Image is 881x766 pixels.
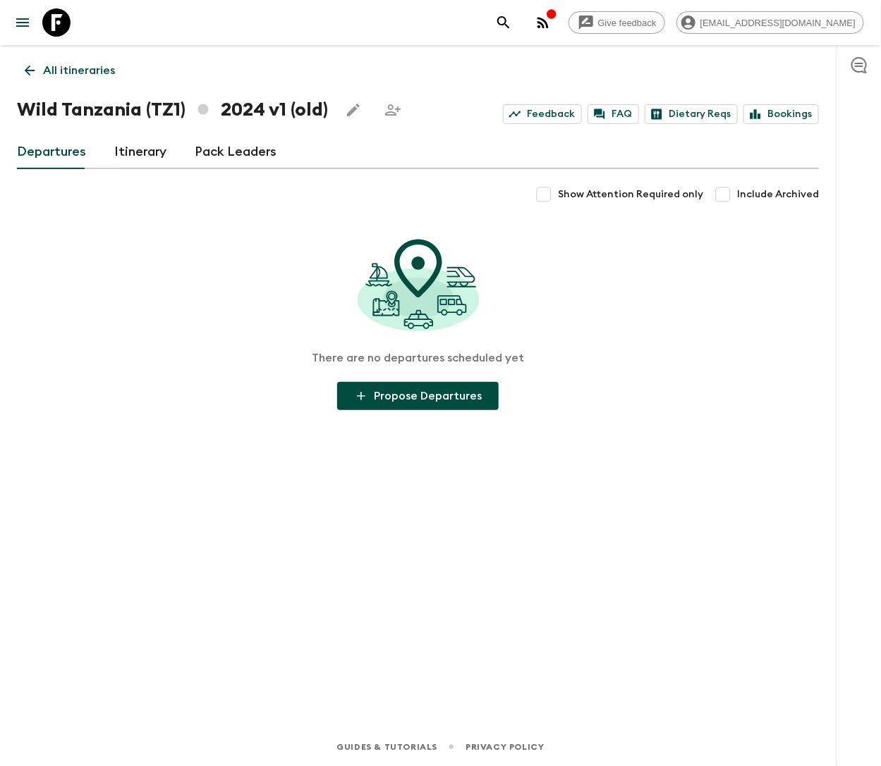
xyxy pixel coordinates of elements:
[558,187,703,202] span: Show Attention Required only
[379,96,407,124] span: Share this itinerary
[8,8,37,37] button: menu
[693,18,863,28] span: [EMAIL_ADDRESS][DOMAIN_NAME]
[43,62,115,79] p: All itineraries
[17,135,86,169] a: Departures
[337,382,499,410] button: Propose Departures
[676,11,864,34] div: [EMAIL_ADDRESS][DOMAIN_NAME]
[17,56,123,85] a: All itineraries
[466,739,544,755] a: Privacy Policy
[114,135,166,169] a: Itinerary
[312,351,524,365] p: There are no departures scheduled yet
[17,96,328,124] h1: Wild Tanzania (TZ1) 2024 v1 (old)
[743,104,819,124] a: Bookings
[737,187,819,202] span: Include Archived
[336,739,437,755] a: Guides & Tutorials
[588,104,639,124] a: FAQ
[569,11,665,34] a: Give feedback
[645,104,738,124] a: Dietary Reqs
[590,18,664,28] span: Give feedback
[490,8,518,37] button: search adventures
[195,135,277,169] a: Pack Leaders
[339,96,367,124] button: Edit this itinerary
[503,104,582,124] a: Feedback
